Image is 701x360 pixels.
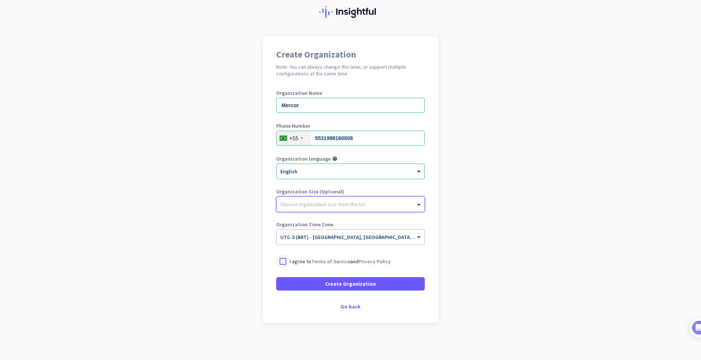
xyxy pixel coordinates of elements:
p: I agree to and [290,258,391,265]
h1: Create Organization [276,50,425,59]
label: Phone Number [276,123,425,128]
label: Organization Time Zone [276,222,425,227]
span: Create Organization [325,280,376,288]
img: Insightful [319,6,382,18]
input: 11 2345-6789 [276,131,425,146]
i: help [332,156,337,161]
label: Organization language [276,156,331,161]
h2: Note: You can always change this later, or support multiple configurations at the same time [276,63,425,77]
button: Create Organization [276,277,425,291]
div: +55 [289,134,299,142]
label: Organization Size (Optional) [276,189,425,194]
a: Terms of Service [311,258,350,265]
input: What is the name of your organization? [276,98,425,113]
div: Go back [276,304,425,309]
a: Privacy Policy [358,258,391,265]
label: Organization Name [276,90,425,96]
